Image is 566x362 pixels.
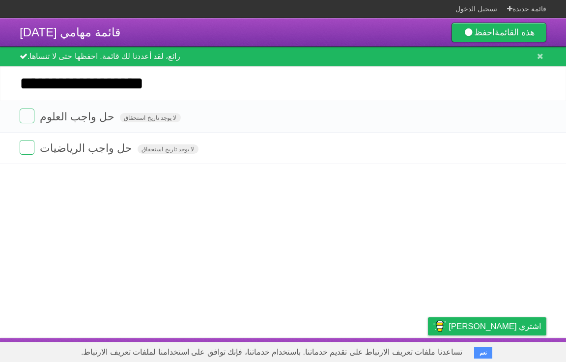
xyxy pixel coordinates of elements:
label: منتهي [20,109,34,123]
img: اشتري لي قهوة [433,318,446,334]
font: تساعدنا ملفات تعريف الارتباط على تقديم خدماتنا. باستخدام خدماتنا، فإنك توافق على استخدامنا لملفات... [81,348,462,356]
font: قائمة مهامي [DATE] [20,26,120,39]
font: احفظ [474,28,495,37]
a: اشتري [PERSON_NAME] [428,317,546,335]
font: لا يوجد تاريخ استحقاق [141,146,194,153]
button: نعم [474,347,492,359]
a: عن [318,340,329,360]
font: نعم [480,350,487,356]
font: رائع، لقد أعددنا لك قائمة. احفظها حتى لا تنساها. [28,52,180,60]
font: هذه القائمة [495,28,535,37]
font: حل واجب العلوم [40,111,114,123]
a: اقترح [PERSON_NAME] [462,340,546,360]
font: قائمة جديدة [512,5,546,13]
label: منتهي [20,140,34,155]
font: تسجيل الدخول [455,5,497,13]
font: اشتري [PERSON_NAME] [449,322,541,331]
a: خصوصية [421,340,450,360]
font: لا يوجد تاريخ استحقاق [124,114,176,121]
a: المطورون [341,340,374,360]
font: حل واجب الرياضيات [40,142,132,154]
a: شروط [386,340,408,360]
a: احفظهذه القائمة [452,23,546,42]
